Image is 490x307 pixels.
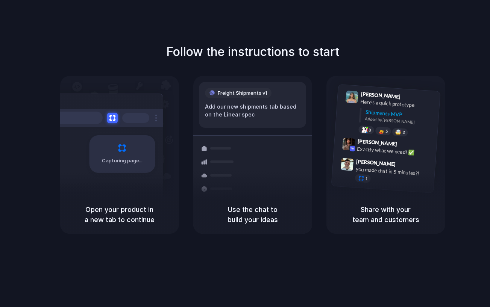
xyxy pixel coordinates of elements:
[357,145,432,157] div: Exactly what we need! ✅
[385,129,388,133] span: 5
[365,116,434,127] div: Added by [PERSON_NAME]
[357,137,397,148] span: [PERSON_NAME]
[399,141,414,150] span: 9:42 AM
[360,97,435,110] div: Here's a quick prototype
[402,93,418,102] span: 9:41 AM
[368,128,371,132] span: 8
[69,204,170,225] h5: Open your product in a new tab to continue
[202,204,303,225] h5: Use the chat to build your ideas
[102,157,144,165] span: Capturing page
[218,89,267,97] span: Freight Shipments v1
[365,108,435,120] div: Shipments MVP
[398,161,413,170] span: 9:47 AM
[356,157,396,168] span: [PERSON_NAME]
[355,165,431,178] div: you made that in 5 minutes?!
[335,204,436,225] h5: Share with your team and customers
[402,130,405,134] span: 3
[395,129,401,135] div: 🤯
[166,43,339,61] h1: Follow the instructions to start
[361,90,400,101] span: [PERSON_NAME]
[365,177,367,181] span: 1
[205,103,300,118] div: Add our new shipments tab based on the Linear spec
